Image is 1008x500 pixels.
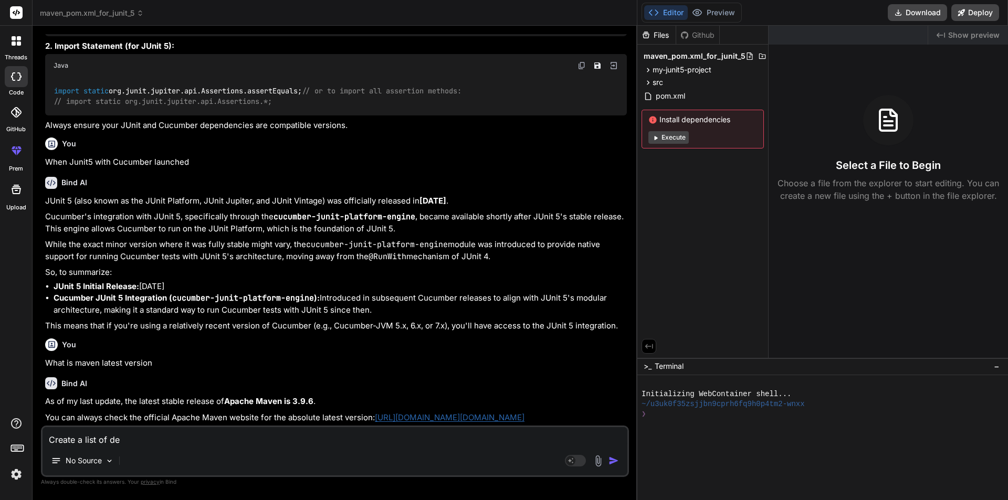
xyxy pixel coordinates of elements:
[419,196,446,206] strong: [DATE]
[577,61,586,70] img: copy
[45,320,627,332] p: This means that if you're using a relatively recent version of Cucumber (e.g., Cucumber-JVM 5.x, ...
[141,478,160,485] span: privacy
[642,399,805,409] span: ~/u3uk0f35zsjjbn9cprh6fq9h0p4tm2-wnxx
[45,357,627,369] p: What is maven latest version
[54,293,320,303] strong: Cucumber JUnit 5 Integration ( ):
[992,358,1002,375] button: −
[45,239,627,262] p: While the exact minor version where it was fully stable might vary, the module was introduced to ...
[172,293,314,303] code: cucumber-junit-platform-engine
[644,361,652,371] span: >_
[9,88,24,97] label: code
[224,396,313,406] strong: Apache Maven is 3.9.6
[45,412,627,424] p: You can always check the official Apache Maven website for the absolute latest version:
[62,139,76,149] h6: You
[43,427,627,446] textarea: Create a list of de
[648,131,689,144] button: Execute
[592,455,604,467] img: attachment
[54,97,272,107] span: // import static org.junit.jupiter.api.Assertions.*;
[54,61,68,70] span: Java
[45,195,627,207] p: JUnit 5 (also known as the JUnit Platform, JUnit Jupiter, and JUnit Vintage) was officially relea...
[6,203,26,212] label: Upload
[40,8,144,18] span: maven_pom.xml_for_junit_5
[375,412,524,422] a: [URL][DOMAIN_NAME][DOMAIN_NAME]
[608,455,619,466] img: icon
[836,158,941,173] h3: Select a File to Begin
[54,86,79,95] span: import
[644,51,745,61] span: maven_pom.xml_for_junit_5
[655,361,684,371] span: Terminal
[66,455,102,466] p: No Source
[648,114,757,125] span: Install dependencies
[951,4,999,21] button: Deploy
[274,211,415,222] code: cucumber-junit-platform-engine
[653,77,663,88] span: src
[54,281,627,293] li: [DATE]
[644,5,688,20] button: Editor
[642,409,647,419] span: ❯
[45,120,627,132] p: Always ensure your JUnit and Cucumber dependencies are compatible versions.
[590,58,605,73] button: Save file
[771,177,1006,202] p: Choose a file from the explorer to start editing. You can create a new file using the + button in...
[688,5,739,20] button: Preview
[45,396,627,408] p: As of my last update, the latest stable release of .
[302,86,461,95] span: // or to import all assertion methods:
[54,86,461,107] code: org.junit.jupiter.api.Assertions.assertEquals;
[61,378,87,389] h6: Bind AI
[54,292,627,316] li: Introduced in subsequent Cucumber releases to align with JUnit 5's modular architecture, making i...
[5,53,27,62] label: threads
[45,267,627,279] p: So, to summarize:
[655,90,686,102] span: pom.xml
[61,177,87,188] h6: Bind AI
[994,361,1000,371] span: −
[54,281,139,291] strong: JUnit 5 Initial Release:
[9,164,23,173] label: prem
[105,456,114,465] img: Pick Models
[369,251,406,262] code: @RunWith
[609,61,618,70] img: Open in Browser
[41,477,629,487] p: Always double-check its answers. Your in Bind
[642,389,791,399] span: Initializing WebContainer shell...
[676,30,719,40] div: Github
[45,156,627,168] p: When Junit5 with Cucumber launched
[45,41,174,51] strong: 2. Import Statement (for JUnit 5):
[6,125,26,134] label: GitHub
[83,86,109,95] span: static
[653,65,711,75] span: my-junit5-project
[45,211,627,235] p: Cucumber's integration with JUnit 5, specifically through the , became available shortly after JU...
[888,4,947,21] button: Download
[306,239,448,250] code: cucumber-junit-platform-engine
[62,339,76,350] h6: You
[637,30,676,40] div: Files
[7,465,25,483] img: settings
[948,30,1000,40] span: Show preview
